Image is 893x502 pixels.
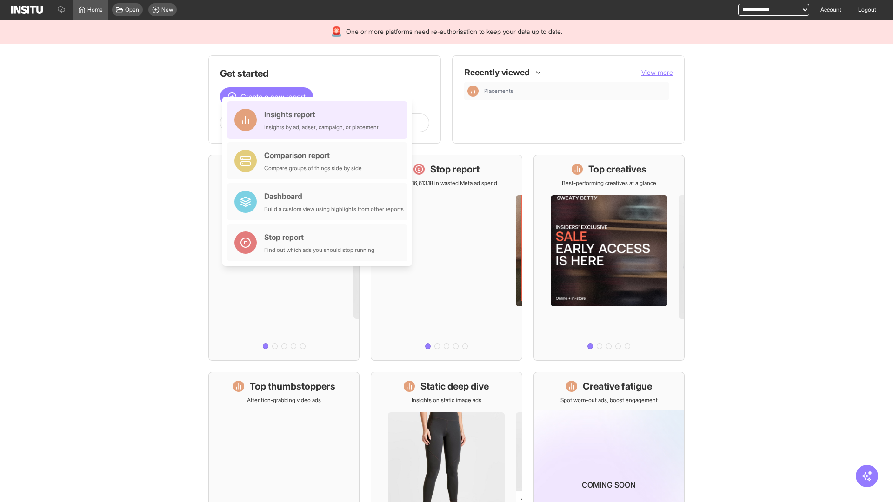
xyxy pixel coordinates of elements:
p: Save £16,613.18 in wasted Meta ad spend [395,179,497,187]
p: Best-performing creatives at a glance [562,179,656,187]
p: Insights on static image ads [412,396,481,404]
a: Top creativesBest-performing creatives at a glance [533,155,685,361]
span: New [161,6,173,13]
span: Home [87,6,103,13]
div: Insights [467,86,479,97]
h1: Get started [220,67,429,80]
div: Dashboard [264,191,404,202]
div: Compare groups of things side by side [264,165,362,172]
a: Stop reportSave £16,613.18 in wasted Meta ad spend [371,155,522,361]
h1: Top thumbstoppers [250,380,335,393]
h1: Stop report [430,163,480,176]
div: Insights report [264,109,379,120]
img: Logo [11,6,43,14]
span: Create a new report [240,91,306,102]
div: Find out which ads you should stop running [264,246,374,254]
div: Build a custom view using highlights from other reports [264,205,404,213]
div: Comparison report [264,150,362,161]
div: 🚨 [331,25,342,38]
span: Placements [484,87,666,95]
p: Attention-grabbing video ads [247,396,321,404]
button: Create a new report [220,87,313,106]
span: Placements [484,87,513,95]
button: View more [641,68,673,77]
div: Insights by ad, adset, campaign, or placement [264,124,379,131]
div: Stop report [264,231,374,243]
a: What's live nowSee all active ads instantly [208,155,360,361]
span: Open [125,6,139,13]
h1: Top creatives [588,163,646,176]
h1: Static deep dive [420,380,489,393]
span: One or more platforms need re-authorisation to keep your data up to date. [346,27,562,36]
span: View more [641,68,673,76]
